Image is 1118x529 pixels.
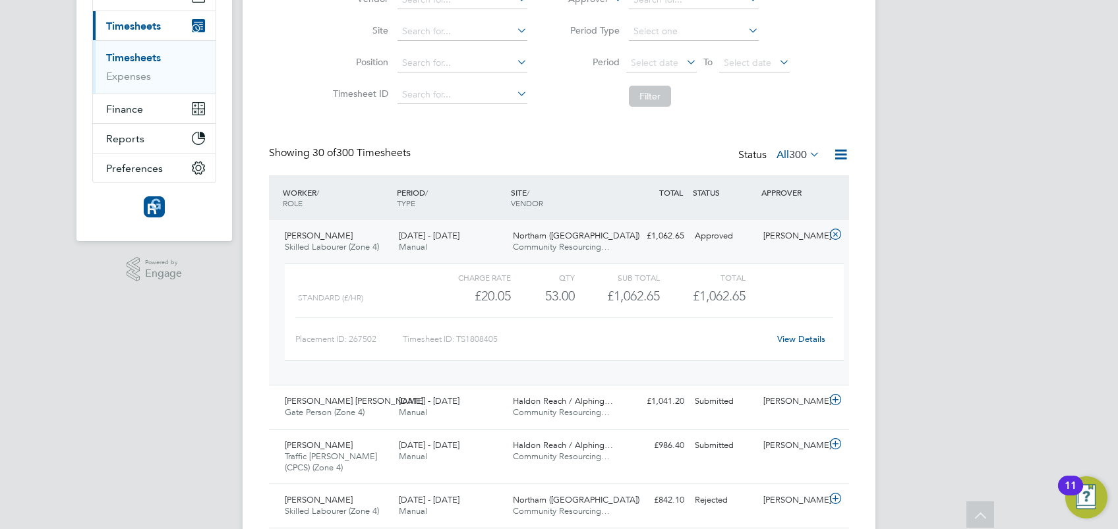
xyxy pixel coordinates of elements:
[106,20,161,32] span: Timesheets
[511,198,543,208] span: VENDOR
[575,269,660,285] div: Sub Total
[693,288,746,304] span: £1,062.65
[758,225,827,247] div: [PERSON_NAME]
[312,146,336,159] span: 30 of
[758,391,827,412] div: [PERSON_NAME]
[690,391,758,412] div: Submitted
[399,494,459,505] span: [DATE] - [DATE]
[144,196,165,217] img: resourcinggroup-logo-retina.png
[269,146,413,160] div: Showing
[106,70,151,82] a: Expenses
[758,181,827,204] div: APPROVER
[93,40,216,94] div: Timesheets
[93,94,216,123] button: Finance
[399,395,459,406] span: [DATE] - [DATE]
[777,148,820,161] label: All
[575,285,660,307] div: £1,062.65
[106,162,163,175] span: Preferences
[513,395,613,406] span: Haldon Reach / Alphing…
[145,257,182,268] span: Powered by
[93,11,216,40] button: Timesheets
[789,148,807,161] span: 300
[106,132,144,145] span: Reports
[399,439,459,451] span: [DATE] - [DATE]
[621,489,690,511] div: £842.10
[560,56,620,68] label: Period
[621,225,690,247] div: £1,062.65
[513,230,639,241] span: Northam ([GEOGRAPHIC_DATA])
[513,494,639,505] span: Northam ([GEOGRAPHIC_DATA])
[1065,476,1107,518] button: Open Resource Center, 11 new notifications
[659,187,683,198] span: TOTAL
[690,435,758,457] div: Submitted
[724,57,771,69] span: Select date
[283,198,303,208] span: ROLE
[93,153,216,182] button: Preferences
[629,86,671,107] button: Filter
[279,181,394,215] div: WORKER
[394,181,508,215] div: PERIOD
[285,406,365,418] span: Gate Person (Zone 4)
[403,329,769,350] div: Timesheet ID: TS1808405
[660,269,745,285] div: Total
[93,124,216,153] button: Reports
[329,88,388,99] label: Timesheet ID
[329,24,388,36] label: Site
[399,505,427,516] span: Manual
[329,56,388,68] label: Position
[1065,486,1076,503] div: 11
[397,54,527,72] input: Search for...
[511,269,575,285] div: QTY
[106,51,161,64] a: Timesheets
[316,187,319,198] span: /
[513,505,610,516] span: Community Resourcing…
[312,146,411,159] span: 300 Timesheets
[621,435,690,457] div: £986.40
[758,489,827,511] div: [PERSON_NAME]
[399,451,427,462] span: Manual
[629,22,759,41] input: Select one
[560,24,620,36] label: Period Type
[690,225,758,247] div: Approved
[690,489,758,511] div: Rejected
[295,329,403,350] div: Placement ID: 267502
[690,181,758,204] div: STATUS
[145,268,182,279] span: Engage
[92,196,216,217] a: Go to home page
[513,451,610,462] span: Community Resourcing…
[513,406,610,418] span: Community Resourcing…
[426,269,511,285] div: Charge rate
[758,435,827,457] div: [PERSON_NAME]
[285,451,377,473] span: Traffic [PERSON_NAME] (CPCS) (Zone 4)
[527,187,529,198] span: /
[285,494,353,505] span: [PERSON_NAME]
[285,230,353,241] span: [PERSON_NAME]
[738,146,823,165] div: Status
[513,241,610,252] span: Community Resourcing…
[425,187,428,198] span: /
[621,391,690,412] div: £1,041.20
[285,439,353,451] span: [PERSON_NAME]
[285,241,379,252] span: Skilled Labourer (Zone 4)
[399,406,427,418] span: Manual
[631,57,678,69] span: Select date
[511,285,575,307] div: 53.00
[399,230,459,241] span: [DATE] - [DATE]
[508,181,622,215] div: SITE
[106,103,143,115] span: Finance
[399,241,427,252] span: Manual
[777,333,825,345] a: View Details
[397,86,527,104] input: Search for...
[699,53,717,70] span: To
[285,395,423,406] span: [PERSON_NAME] [PERSON_NAME]
[397,22,527,41] input: Search for...
[426,285,511,307] div: £20.05
[298,293,363,302] span: Standard (£/HR)
[285,505,379,516] span: Skilled Labourer (Zone 4)
[397,198,415,208] span: TYPE
[513,439,613,451] span: Haldon Reach / Alphing…
[127,257,183,282] a: Powered byEngage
